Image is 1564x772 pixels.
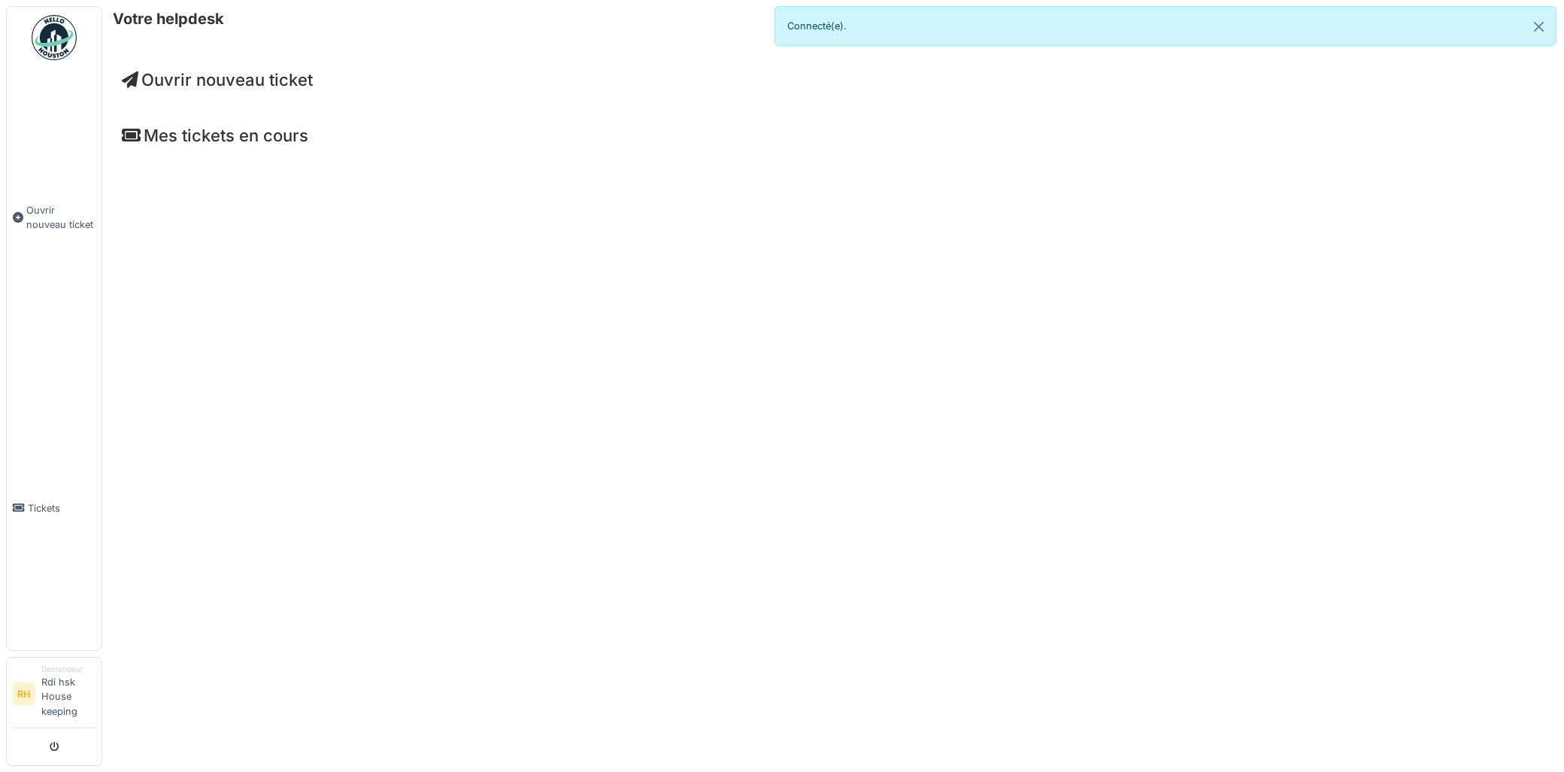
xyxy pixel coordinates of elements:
[41,664,95,725] li: Rdi hsk House keeping
[122,70,313,90] a: Ouvrir nouveau ticket
[122,126,1544,145] h4: Mes tickets en cours
[41,664,95,675] div: Demandeur
[13,682,35,705] li: RH
[26,203,95,232] span: Ouvrir nouveau ticket
[13,664,95,728] a: RH DemandeurRdi hsk House keeping
[28,501,95,515] span: Tickets
[1522,7,1556,47] button: Close
[113,10,224,28] h6: Votre helpdesk
[32,15,77,60] img: Badge_color-CXgf-gQk.svg
[7,366,102,650] a: Tickets
[774,6,1556,46] div: Connecté(e).
[7,68,102,366] a: Ouvrir nouveau ticket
